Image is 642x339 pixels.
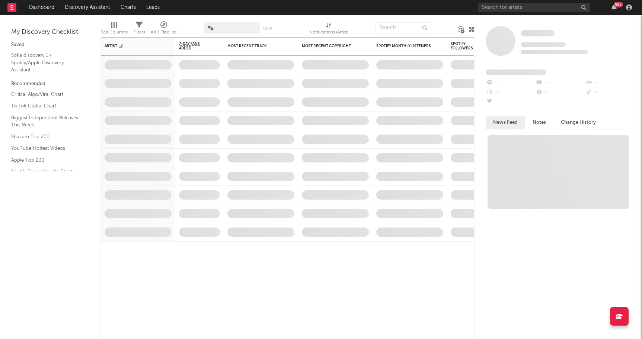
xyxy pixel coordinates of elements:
[100,28,128,37] div: Edit Columns
[11,80,89,88] div: Recommended
[376,44,432,48] div: Spotify Monthly Listeners
[11,156,82,164] a: Apple Top 200
[11,133,82,141] a: Shazam Top 200
[309,28,348,37] div: Notifications (Artist)
[486,88,535,97] div: --
[11,144,82,152] a: YouTube Hottest Videos
[521,30,555,36] span: Some Artist
[478,3,590,12] input: Search for artists
[133,19,145,40] div: Filters
[11,114,82,129] a: Biggest Independent Releases This Week
[535,78,585,88] div: --
[227,44,283,48] div: Most Recent Track
[521,50,588,54] span: 0 fans last week
[302,44,358,48] div: Most Recent Copyright
[521,42,566,47] span: Tracking Since: [DATE]
[553,116,603,129] button: Change History
[535,88,585,97] div: --
[486,70,546,75] span: Fans Added by Platform
[611,4,617,10] button: 99+
[105,44,160,48] div: Artist
[309,19,348,40] div: Notifications (Artist)
[11,102,82,110] a: TikTok Global Chart
[585,78,635,88] div: --
[585,88,635,97] div: --
[11,90,82,99] a: Critical Algo/Viral Chart
[525,116,553,129] button: Notes
[100,19,128,40] div: Edit Columns
[614,2,623,7] div: 99 +
[486,78,535,88] div: --
[133,28,145,37] div: Filters
[151,28,177,37] div: A&R Pipeline
[179,42,209,51] span: 7-Day Fans Added
[262,27,272,31] button: Save
[151,19,177,40] div: A&R Pipeline
[521,30,555,37] a: Some Artist
[11,28,89,37] div: My Discovery Checklist
[11,41,89,49] div: Saved
[375,22,431,33] input: Search...
[11,51,82,74] a: Sofia discovery 1 / Spotify/Apple Discovery Assistant
[451,42,477,51] div: Spotify Followers
[11,168,82,176] a: Spotify Track Velocity Chart
[486,97,535,107] div: --
[486,116,525,129] button: News Feed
